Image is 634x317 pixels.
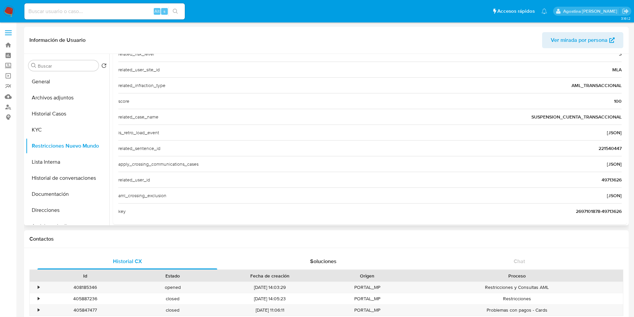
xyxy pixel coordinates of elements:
[217,282,324,293] div: [DATE] 14:03:29
[31,63,36,68] button: Buscar
[26,186,109,202] button: Documentación
[41,305,129,316] div: 405847477
[324,305,411,316] div: PORTAL_MP
[41,293,129,304] div: 405887236
[154,8,160,14] span: Alt
[416,272,618,279] div: Proceso
[542,32,623,48] button: Ver mirada por persona
[38,284,39,291] div: •
[514,257,525,265] span: Chat
[26,154,109,170] button: Lista Interna
[38,307,39,313] div: •
[411,293,623,304] div: Restricciones
[26,122,109,138] button: KYC
[324,282,411,293] div: PORTAL_MP
[26,170,109,186] button: Historial de conversaciones
[29,236,623,242] h1: Contactos
[129,305,217,316] div: closed
[38,63,96,69] input: Buscar
[26,90,109,106] button: Archivos adjuntos
[163,8,165,14] span: s
[38,296,39,302] div: •
[113,257,142,265] span: Historial CX
[129,282,217,293] div: opened
[101,63,107,70] button: Volver al orden por defecto
[411,282,623,293] div: Restricciones y Consultas AML
[221,272,319,279] div: Fecha de creación
[26,106,109,122] button: Historial Casos
[563,8,620,14] p: agostina.faruolo@mercadolibre.com
[129,293,217,304] div: closed
[217,293,324,304] div: [DATE] 14:05:23
[134,272,212,279] div: Estado
[328,272,406,279] div: Origen
[541,8,547,14] a: Notificaciones
[26,138,109,154] button: Restricciones Nuevo Mundo
[26,218,109,234] button: Anticipos de dinero
[217,305,324,316] div: [DATE] 11:06:11
[26,202,109,218] button: Direcciones
[622,8,629,15] a: Salir
[551,32,608,48] span: Ver mirada por persona
[310,257,337,265] span: Soluciones
[497,8,535,15] span: Accesos rápidos
[26,74,109,90] button: General
[46,272,124,279] div: Id
[411,305,623,316] div: Problemas con pagos - Cards
[324,293,411,304] div: PORTAL_MP
[24,7,185,16] input: Buscar usuario o caso...
[168,7,182,16] button: search-icon
[29,37,86,44] h1: Información de Usuario
[41,282,129,293] div: 408185346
